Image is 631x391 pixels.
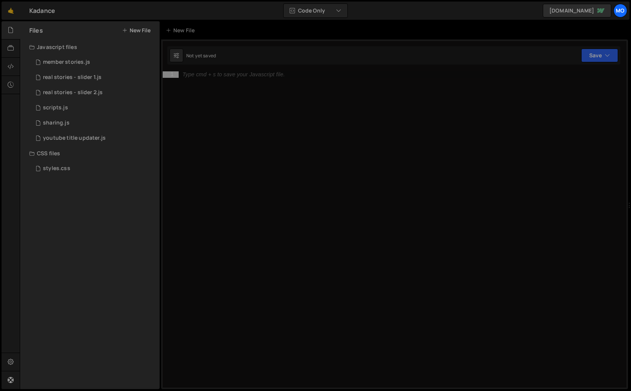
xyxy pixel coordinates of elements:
a: Mo [614,4,627,17]
button: Save [581,49,618,62]
div: 11847/28286.css [29,161,160,176]
div: 11847/46835.js [29,70,160,85]
a: [DOMAIN_NAME] [543,4,611,17]
div: 11847/46736.js [29,85,160,100]
button: Code Only [284,4,347,17]
div: styles.css [43,165,70,172]
div: youtube title updater.js [43,135,106,142]
div: real stories - slider 2.js [43,89,103,96]
div: 1 [163,71,179,78]
button: New File [122,27,151,33]
div: 11847/28141.js [29,100,160,115]
div: scripts.js [43,104,68,111]
div: 11847/46840.js [29,115,160,131]
div: Javascript files [20,39,160,55]
div: sharing.js [43,120,70,126]
div: 11847/46738.js [29,131,160,146]
div: member stories.js [43,59,90,66]
h2: Files [29,26,43,35]
div: Not yet saved [186,52,216,59]
div: New File [166,27,198,34]
div: real stories - slider 1.js [43,74,101,81]
div: 11847/46737.js [29,55,160,70]
a: 🤙 [2,2,20,20]
div: CSS files [20,146,160,161]
div: Kadance [29,6,55,15]
div: Type cmd + s to save your Javascript file. [182,72,285,77]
